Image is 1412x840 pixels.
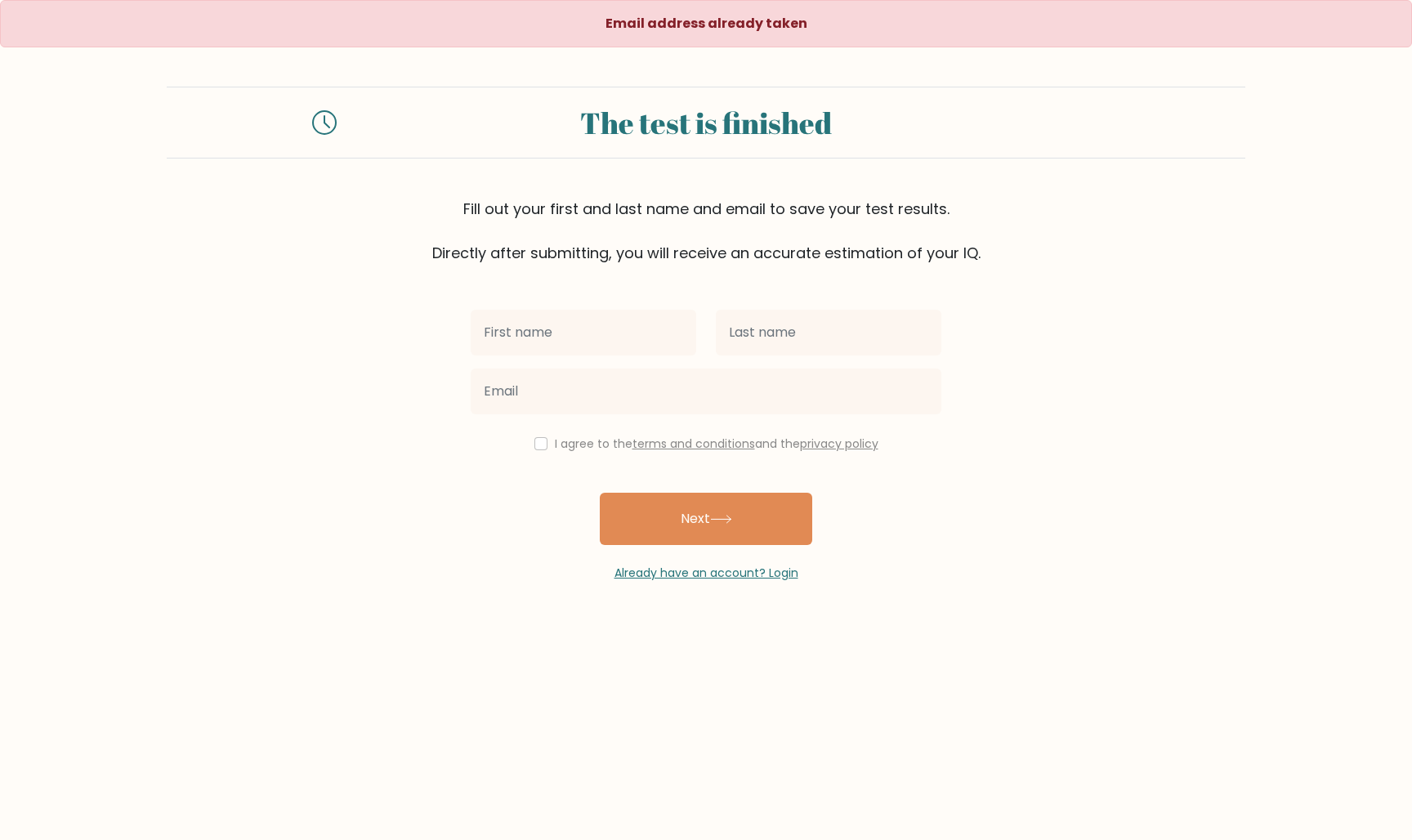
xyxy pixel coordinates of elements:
input: First name [471,310,696,355]
label: I agree to the and the [555,436,878,452]
a: terms and conditions [632,436,755,452]
strong: Email address already taken [605,14,807,33]
div: Fill out your first and last name and email to save your test results. Directly after submitting,... [167,198,1245,264]
div: The test is finished [356,101,1056,145]
a: Already have an account? Login [614,565,798,581]
input: Last name [716,310,941,355]
a: privacy policy [800,436,878,452]
input: Email [471,369,941,414]
button: Next [600,493,812,545]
